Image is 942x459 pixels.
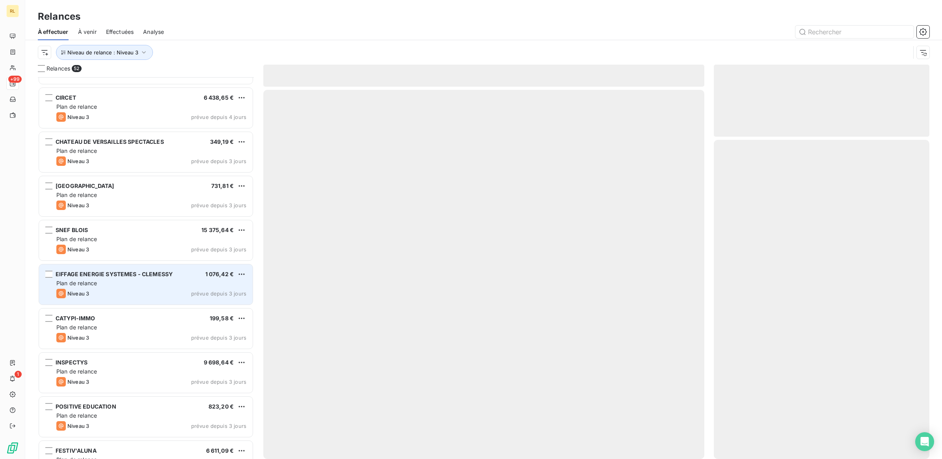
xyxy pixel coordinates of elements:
span: Plan de relance [56,368,97,375]
span: [GEOGRAPHIC_DATA] [56,182,114,189]
span: prévue depuis 3 jours [191,379,246,385]
span: Effectuées [106,28,134,36]
span: INSPECTYS [56,359,87,366]
div: Open Intercom Messenger [915,432,934,451]
span: prévue depuis 3 jours [191,246,246,253]
span: prévue depuis 4 jours [191,114,246,120]
span: 15 375,64 € [201,227,234,233]
img: Logo LeanPay [6,442,19,454]
span: Niveau 3 [67,290,89,297]
span: Niveau 3 [67,202,89,208]
span: SNEF BLOIS [56,227,88,233]
span: Plan de relance [56,236,97,242]
h3: Relances [38,9,80,24]
span: CIRCET [56,94,76,101]
span: CHATEAU DE VERSAILLES SPECTACLES [56,138,164,145]
span: Plan de relance [56,191,97,198]
span: Niveau 3 [67,246,89,253]
div: RL [6,5,19,17]
span: Niveau 3 [67,114,89,120]
span: 199,58 € [210,315,234,321]
span: POSITIVE EDUCATION [56,403,116,410]
span: 823,20 € [209,403,234,410]
span: Niveau 3 [67,423,89,429]
span: prévue depuis 3 jours [191,423,246,429]
span: prévue depuis 3 jours [191,158,246,164]
span: Niveau 3 [67,379,89,385]
div: grid [38,77,254,459]
span: Plan de relance [56,324,97,331]
span: 1 076,42 € [205,271,234,277]
span: Niveau 3 [67,158,89,164]
span: À venir [78,28,97,36]
span: +99 [8,76,22,83]
span: 52 [72,65,81,72]
span: 731,81 € [211,182,234,189]
span: Relances [47,65,70,72]
span: Niveau 3 [67,334,89,341]
span: Plan de relance [56,412,97,419]
span: Plan de relance [56,147,97,154]
span: 9 698,64 € [204,359,234,366]
span: Plan de relance [56,103,97,110]
span: prévue depuis 3 jours [191,290,246,297]
span: 349,19 € [210,138,234,145]
span: Plan de relance [56,280,97,286]
span: Niveau de relance : Niveau 3 [67,49,138,56]
span: Analyse [143,28,164,36]
span: prévue depuis 3 jours [191,334,246,341]
span: 1 [15,371,22,378]
span: À effectuer [38,28,69,36]
span: 6 438,65 € [204,94,234,101]
span: EIFFAGE ENERGIE SYSTEMES - CLEMESSY [56,271,173,277]
span: 6 611,09 € [206,447,234,454]
span: prévue depuis 3 jours [191,202,246,208]
button: Niveau de relance : Niveau 3 [56,45,153,60]
span: FESTIV'ALUNA [56,447,97,454]
input: Rechercher [795,26,914,38]
span: CATYPI-IMMO [56,315,95,321]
